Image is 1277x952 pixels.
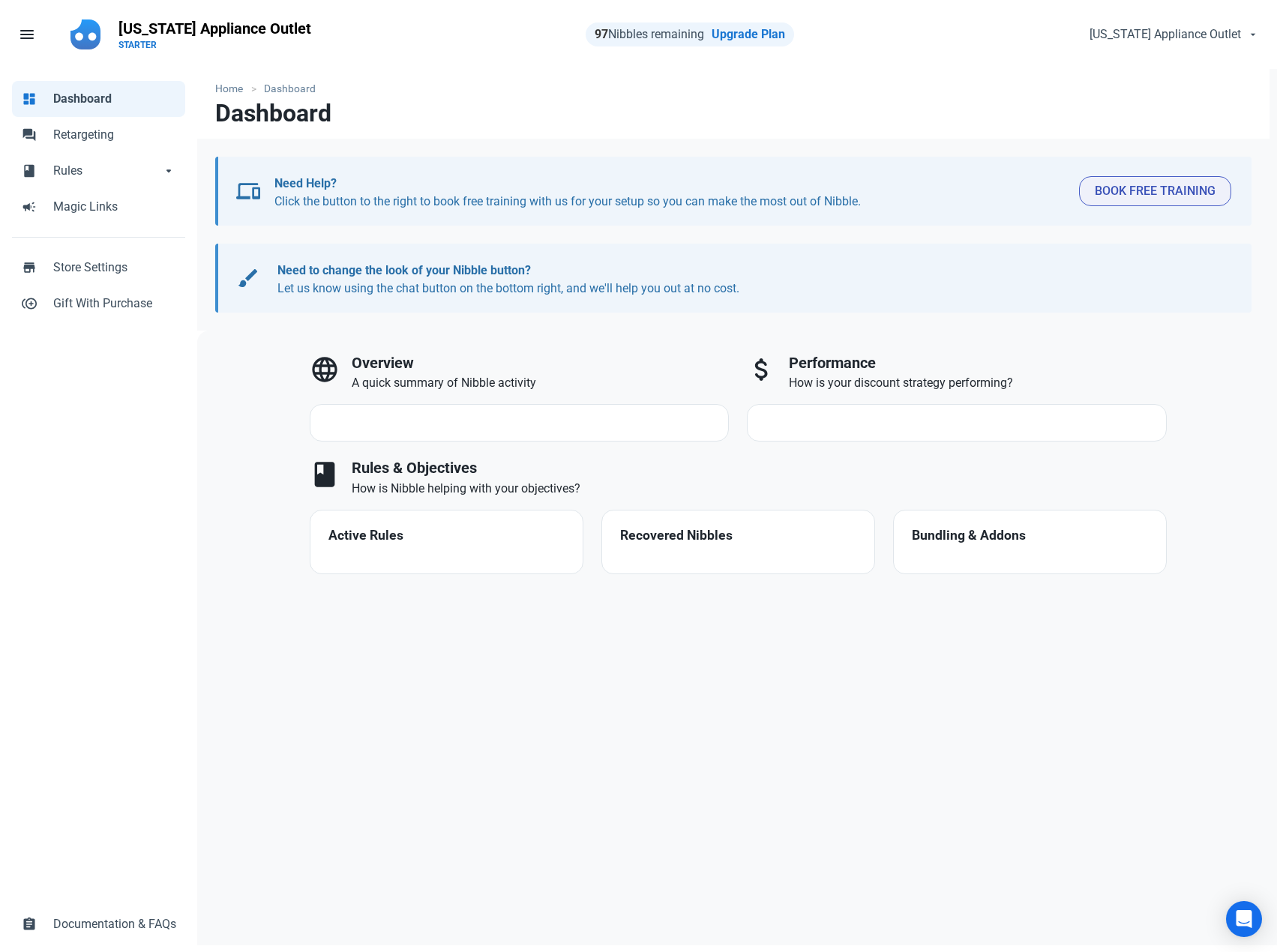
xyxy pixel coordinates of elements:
span: control_point_duplicate [22,295,37,310]
span: book [310,460,340,489]
span: store [22,259,37,274]
strong: 97 [595,27,608,41]
a: Upgrade Plan [712,27,785,41]
a: bookRulesarrow_drop_down [12,153,185,189]
span: Magic Links [53,198,176,216]
span: Gift With Purchase [53,295,176,313]
span: book [22,162,37,177]
p: How is Nibble helping with your objectives? [352,480,1167,498]
button: [US_STATE] Appliance Outlet [1077,19,1268,49]
span: assignment [22,915,37,930]
span: forum [22,126,37,141]
p: A quick summary of Nibble activity [352,374,730,392]
h4: Active Rules [328,528,565,543]
span: Retargeting [53,126,176,144]
a: control_point_duplicateGift With Purchase [12,286,185,322]
span: Documentation & FAQs [53,915,176,933]
button: Book Free Training [1079,176,1231,206]
span: Nibbles remaining [595,27,704,41]
p: Let us know using the chat button on the bottom right, and we'll help you out at no cost. [277,262,1217,298]
div: Open Intercom Messenger [1226,901,1262,937]
span: arrow_drop_down [161,162,176,177]
span: Book Free Training [1095,182,1216,200]
span: dashboard [22,90,37,105]
span: attach_money [747,355,777,385]
a: assignmentDocumentation & FAQs [12,906,185,942]
h3: Performance [789,355,1167,372]
span: menu [18,25,36,43]
span: language [310,355,340,385]
h3: Overview [352,355,730,372]
a: Home [215,81,250,97]
a: dashboardDashboard [12,81,185,117]
a: forumRetargeting [12,117,185,153]
p: [US_STATE] Appliance Outlet [118,18,311,39]
a: storeStore Settings [12,250,185,286]
span: [US_STATE] Appliance Outlet [1090,25,1241,43]
a: [US_STATE] Appliance OutletSTARTER [109,12,320,57]
span: campaign [22,198,37,213]
span: Store Settings [53,259,176,277]
a: campaignMagic Links [12,189,185,225]
p: How is your discount strategy performing? [789,374,1167,392]
h3: Rules & Objectives [352,460,1167,477]
h1: Dashboard [215,100,331,127]
span: devices [236,179,260,203]
span: Dashboard [53,90,176,108]
nav: breadcrumbs [197,69,1270,100]
span: Rules [53,162,161,180]
b: Need to change the look of your Nibble button? [277,263,531,277]
h4: Bundling & Addons [912,528,1148,543]
b: Need Help? [274,176,337,190]
span: brush [236,266,260,290]
p: Click the button to the right to book free training with us for your setup so you can make the mo... [274,175,1067,211]
p: STARTER [118,39,311,51]
h4: Recovered Nibbles [620,528,856,543]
